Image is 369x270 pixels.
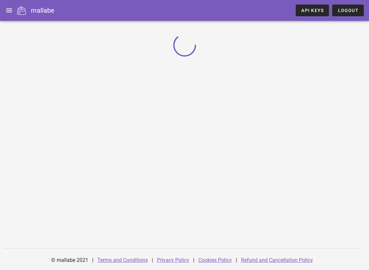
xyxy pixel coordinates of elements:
[193,252,194,268] div: |
[92,252,93,268] div: |
[332,5,364,16] button: Logout
[241,257,313,263] a: Refund and Cancellation Policy
[97,257,148,263] a: Terms and Conditions
[198,257,232,263] a: Cookies Policy
[296,5,329,16] a: API Keys
[337,8,359,13] span: Logout
[47,252,92,268] div: © mallabe 2021
[152,252,153,268] div: |
[31,6,54,15] div: mallabe
[236,252,237,268] div: |
[301,8,324,13] span: API Keys
[157,257,189,263] a: Privacy Policy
